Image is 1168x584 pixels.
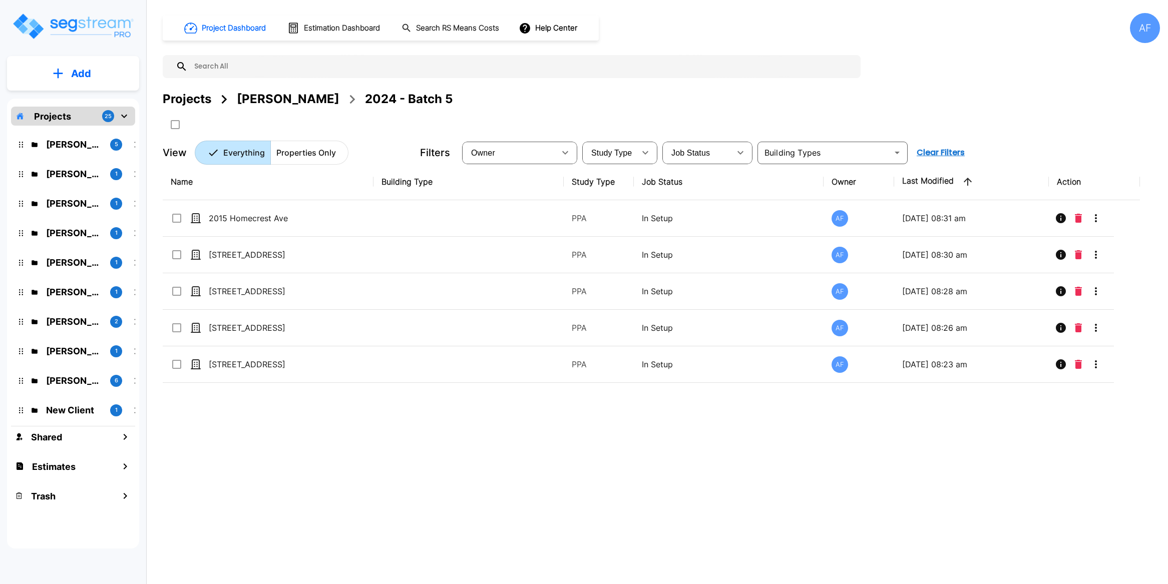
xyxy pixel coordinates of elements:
button: Properties Only [270,141,348,165]
th: Owner [824,164,894,200]
button: Project Dashboard [180,17,271,39]
p: Yiddy Tyrnauer [46,167,102,181]
button: More-Options [1086,208,1106,228]
input: Search All [188,55,856,78]
button: More-Options [1086,281,1106,301]
th: Study Type [564,164,634,200]
button: Delete [1071,318,1086,338]
p: In Setup [642,358,816,370]
p: Add [71,66,91,81]
button: Info [1051,208,1071,228]
p: Properties Only [276,147,336,159]
h1: Project Dashboard [202,23,266,34]
th: Job Status [634,164,824,200]
div: AF [832,247,848,263]
div: AF [1130,13,1160,43]
button: More-Options [1086,245,1106,265]
p: 1 [115,288,118,296]
h1: Trash [31,489,56,503]
button: Open [890,146,904,160]
button: Clear Filters [913,143,969,163]
p: Everything [223,147,265,159]
p: [DATE] 08:26 am [902,322,1041,334]
p: 2 [115,317,118,326]
p: PPA [572,322,626,334]
p: Moishy Spira [46,256,102,269]
p: [STREET_ADDRESS] [209,322,309,334]
p: Filters [420,145,450,160]
p: Moshe Toiv [46,138,102,151]
p: Abba Stein [46,285,102,299]
h1: Shared [31,430,62,444]
p: In Setup [642,285,816,297]
p: 1 [115,199,118,208]
h1: Estimation Dashboard [304,23,380,34]
button: Help Center [517,19,581,38]
p: In Setup [642,249,816,261]
button: Info [1051,281,1071,301]
button: Everything [195,141,271,165]
p: Chesky Perl [46,374,102,387]
div: [PERSON_NAME] [237,90,339,108]
p: New Client [46,403,102,417]
span: Job Status [671,149,710,157]
img: Logo [12,12,134,41]
button: Delete [1071,245,1086,265]
p: Projects [34,110,71,123]
div: AF [832,320,848,336]
input: Building Types [760,146,888,160]
p: Raizy Rosenblum [46,197,102,210]
p: 1 [115,170,118,178]
p: [DATE] 08:28 am [902,285,1041,297]
p: In Setup [642,212,816,224]
button: Info [1051,245,1071,265]
p: 1 [115,347,118,355]
div: Platform [195,141,348,165]
div: AF [832,356,848,373]
button: Info [1051,318,1071,338]
p: PPA [572,358,626,370]
p: Taoufik Lahrache [46,344,102,358]
button: Estimation Dashboard [283,18,385,39]
p: 2015 Homecrest Ave [209,212,309,224]
button: Search RS Means Costs [398,19,505,38]
p: [STREET_ADDRESS] [209,285,309,297]
p: PPA [572,285,626,297]
button: Delete [1071,281,1086,301]
span: Owner [471,149,495,157]
div: AF [832,283,848,300]
div: Select [664,139,730,167]
p: 6 [115,376,118,385]
p: 5 [115,140,118,149]
p: 1 [115,229,118,237]
p: [DATE] 08:30 am [902,249,1041,261]
div: Select [464,139,555,167]
p: 25 [105,112,112,121]
p: PPA [572,212,626,224]
button: SelectAll [165,115,185,135]
p: [DATE] 08:31 am [902,212,1041,224]
h1: Search RS Means Costs [416,23,499,34]
th: Action [1049,164,1140,200]
button: Info [1051,354,1071,374]
th: Last Modified [894,164,1049,200]
th: Building Type [373,164,563,200]
button: More-Options [1086,318,1106,338]
div: Select [584,139,635,167]
div: AF [832,210,848,227]
span: Study Type [591,149,632,157]
div: 2024 - Batch 5 [365,90,453,108]
p: 1 [115,406,118,414]
button: Delete [1071,354,1086,374]
p: Bruce Teitelbaum [46,315,102,328]
div: Projects [163,90,211,108]
p: Christopher Ballesteros [46,226,102,240]
button: Delete [1071,208,1086,228]
p: [STREET_ADDRESS] [209,358,309,370]
p: [DATE] 08:23 am [902,358,1041,370]
p: PPA [572,249,626,261]
p: [STREET_ADDRESS] [209,249,309,261]
p: View [163,145,187,160]
h1: Estimates [32,460,76,473]
button: More-Options [1086,354,1106,374]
